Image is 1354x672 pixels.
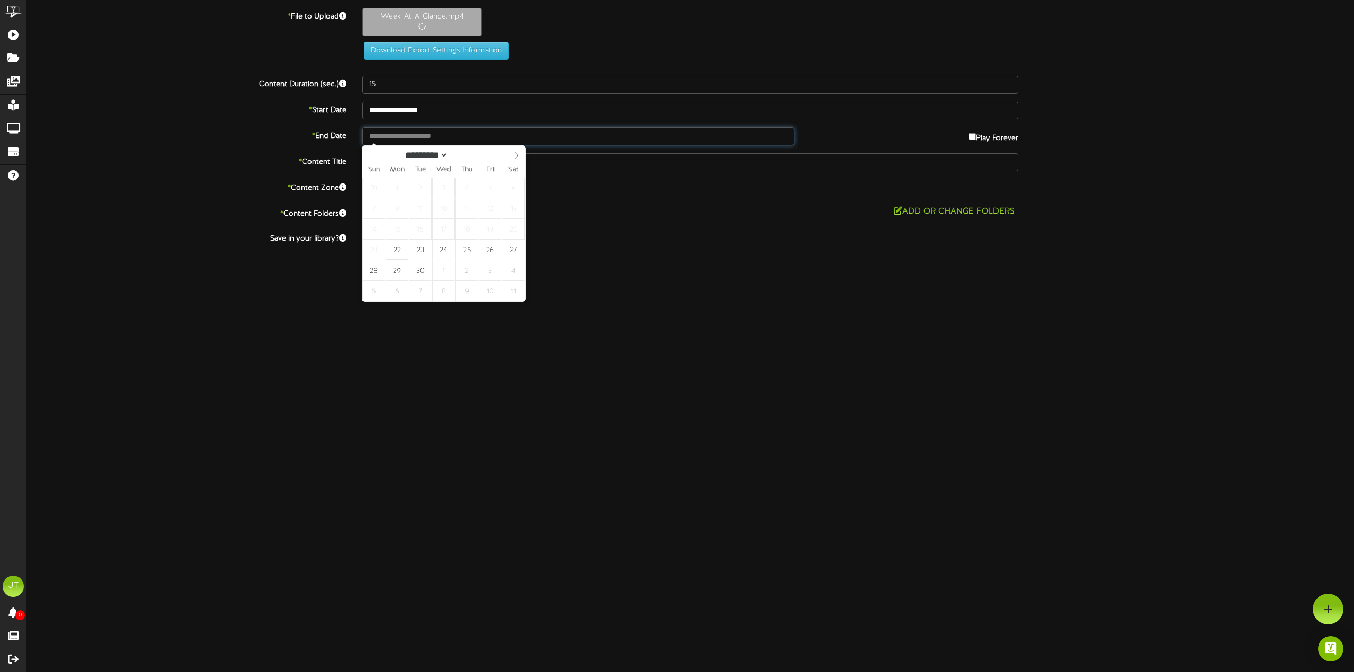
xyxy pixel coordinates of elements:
span: Wed [432,167,455,173]
span: September 17, 2025 [432,219,455,240]
div: Open Intercom Messenger [1318,636,1343,661]
span: September 21, 2025 [362,240,385,260]
button: Download Export Settings Information [364,42,509,60]
span: September 20, 2025 [502,219,525,240]
span: September 26, 2025 [479,240,501,260]
input: Title of this Content [362,153,1018,171]
span: Sun [362,167,386,173]
span: Fri [479,167,502,173]
span: September 10, 2025 [432,198,455,219]
label: Play Forever [969,127,1018,144]
span: September 15, 2025 [386,219,408,240]
label: File to Upload [19,8,354,22]
span: Thu [455,167,479,173]
div: JT [3,576,24,597]
span: September 30, 2025 [409,260,432,281]
span: September 23, 2025 [409,240,432,260]
label: Save in your library? [19,230,354,244]
span: August 31, 2025 [362,178,385,198]
span: September 9, 2025 [409,198,432,219]
span: October 8, 2025 [432,281,455,301]
span: September 18, 2025 [455,219,478,240]
span: September 14, 2025 [362,219,385,240]
span: October 2, 2025 [455,260,478,281]
input: Year [448,150,486,161]
span: 0 [15,610,25,620]
span: September 3, 2025 [432,178,455,198]
span: September 25, 2025 [455,240,478,260]
span: September 1, 2025 [386,178,408,198]
span: September 5, 2025 [479,178,501,198]
label: Content Folders [19,205,354,219]
input: Play Forever [969,133,976,140]
label: Start Date [19,102,354,116]
span: September 2, 2025 [409,178,432,198]
span: September 19, 2025 [479,219,501,240]
span: September 16, 2025 [409,219,432,240]
span: September 29, 2025 [386,260,408,281]
span: October 10, 2025 [479,281,501,301]
label: End Date [19,127,354,142]
span: October 4, 2025 [502,260,525,281]
label: Content Zone [19,179,354,194]
span: October 5, 2025 [362,281,385,301]
label: Content Title [19,153,354,168]
span: September 7, 2025 [362,198,385,219]
span: September 24, 2025 [432,240,455,260]
span: Tue [409,167,432,173]
span: September 4, 2025 [455,178,478,198]
button: Add or Change Folders [891,205,1018,218]
span: October 7, 2025 [409,281,432,301]
span: September 22, 2025 [386,240,408,260]
span: October 6, 2025 [386,281,408,301]
span: September 27, 2025 [502,240,525,260]
label: Content Duration (sec.) [19,76,354,90]
span: October 3, 2025 [479,260,501,281]
span: September 11, 2025 [455,198,478,219]
span: October 1, 2025 [432,260,455,281]
span: September 6, 2025 [502,178,525,198]
span: September 12, 2025 [479,198,501,219]
span: September 13, 2025 [502,198,525,219]
span: September 8, 2025 [386,198,408,219]
span: Mon [386,167,409,173]
span: October 9, 2025 [455,281,478,301]
span: Sat [502,167,525,173]
span: September 28, 2025 [362,260,385,281]
span: October 11, 2025 [502,281,525,301]
a: Download Export Settings Information [359,47,509,54]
